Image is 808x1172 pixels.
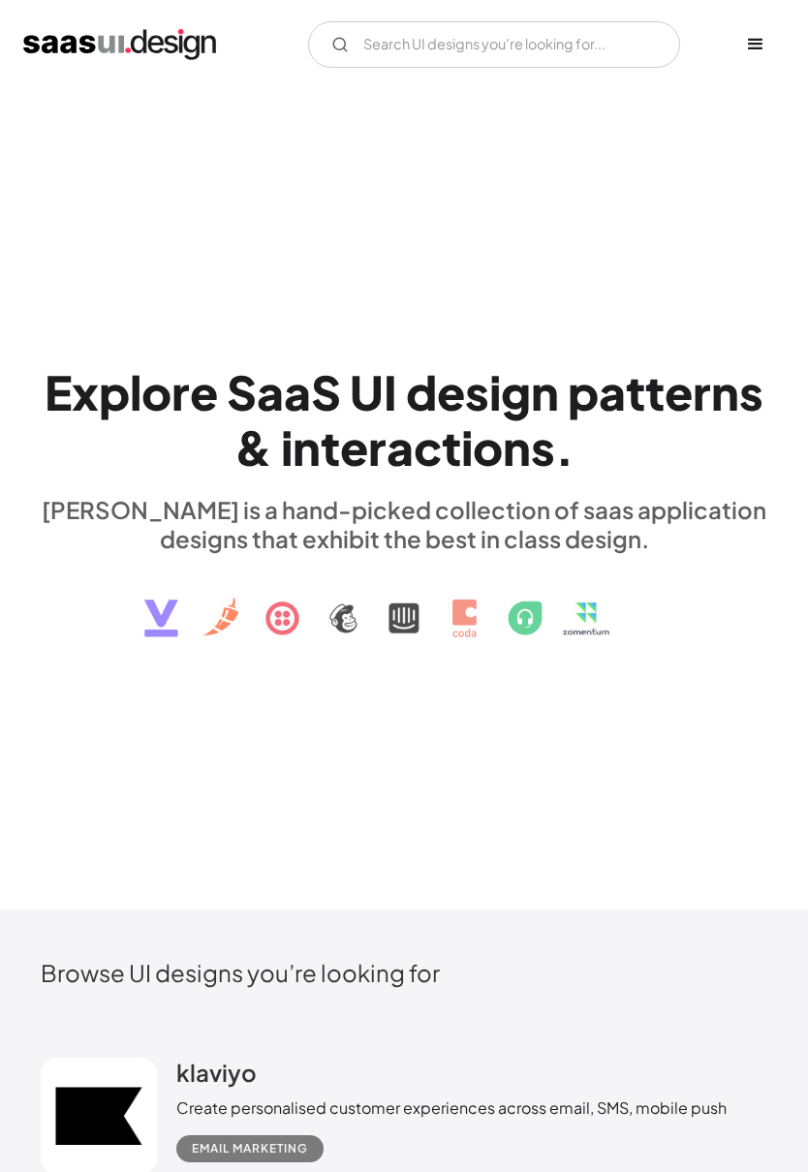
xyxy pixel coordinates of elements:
div: l [130,364,141,420]
div: d [406,364,437,420]
div: g [501,364,531,420]
div: a [599,364,626,420]
div: Create personalised customer experiences across email, SMS, mobile push [176,1096,727,1120]
div: a [257,364,284,420]
div: I [384,364,397,420]
div: o [141,364,171,420]
div: s [739,364,763,420]
div: i [489,364,501,420]
div: a [284,364,311,420]
div: t [626,364,645,420]
img: text, icon, saas logo [110,553,698,654]
div: e [437,364,465,420]
div: t [321,419,340,476]
div: Email Marketing [192,1137,308,1160]
div: e [340,419,368,476]
div: i [461,419,473,476]
div: e [190,364,218,420]
div: x [72,364,99,420]
div: n [293,419,321,476]
div: n [711,364,739,420]
div: s [465,364,489,420]
input: Search UI designs you're looking for... [308,21,680,68]
div: . [555,419,575,476]
div: a [387,419,414,476]
div: o [473,419,503,476]
h2: klaviyo [176,1058,257,1087]
div: p [99,364,130,420]
div: e [665,364,693,420]
a: home [23,29,216,60]
div: r [693,364,711,420]
div: p [568,364,599,420]
div: r [171,364,190,420]
h1: Explore SaaS UI design patterns & interactions. [41,364,768,476]
div: U [350,364,384,420]
div: S [227,364,257,420]
div: s [531,419,555,476]
div: [PERSON_NAME] is a hand-picked collection of saas application designs that exhibit the best in cl... [41,495,768,553]
form: Email Form [308,21,680,68]
div: & [234,419,272,476]
div: t [442,419,461,476]
div: n [503,419,531,476]
a: klaviyo [176,1058,257,1096]
div: S [311,364,341,420]
div: r [368,419,387,476]
div: E [45,364,72,420]
div: i [281,419,293,476]
div: t [645,364,665,420]
div: menu [727,15,785,74]
div: n [531,364,559,420]
div: c [414,419,442,476]
h2: Browse UI designs you’re looking for [41,958,768,987]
